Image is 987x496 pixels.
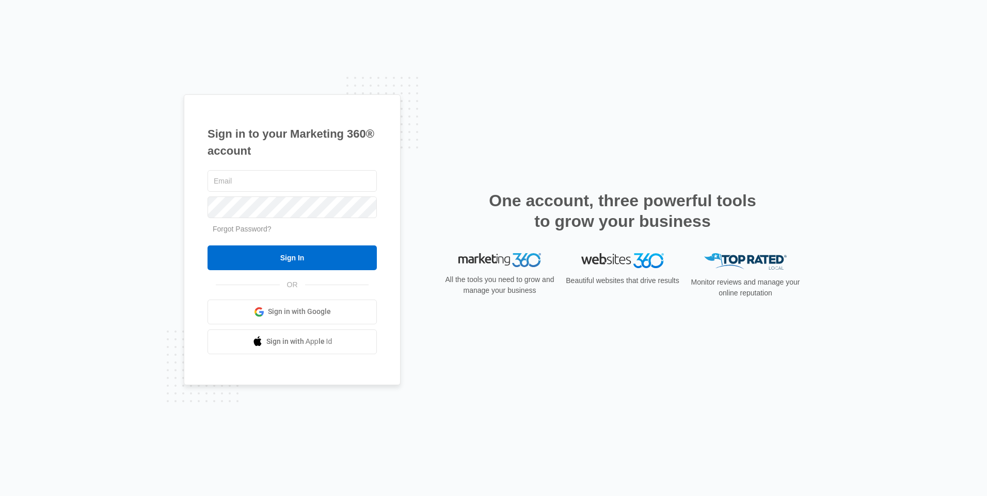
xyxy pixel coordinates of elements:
[565,275,680,286] p: Beautiful websites that drive results
[208,329,377,354] a: Sign in with Apple Id
[208,300,377,324] a: Sign in with Google
[704,253,787,270] img: Top Rated Local
[266,336,332,347] span: Sign in with Apple Id
[268,306,331,317] span: Sign in with Google
[208,125,377,159] h1: Sign in to your Marketing 360® account
[688,277,803,299] p: Monitor reviews and manage your online reputation
[280,279,305,290] span: OR
[458,253,541,268] img: Marketing 360
[581,253,664,268] img: Websites 360
[486,190,759,232] h2: One account, three powerful tools to grow your business
[213,225,272,233] a: Forgot Password?
[442,274,558,296] p: All the tools you need to grow and manage your business
[208,245,377,270] input: Sign In
[208,170,377,192] input: Email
